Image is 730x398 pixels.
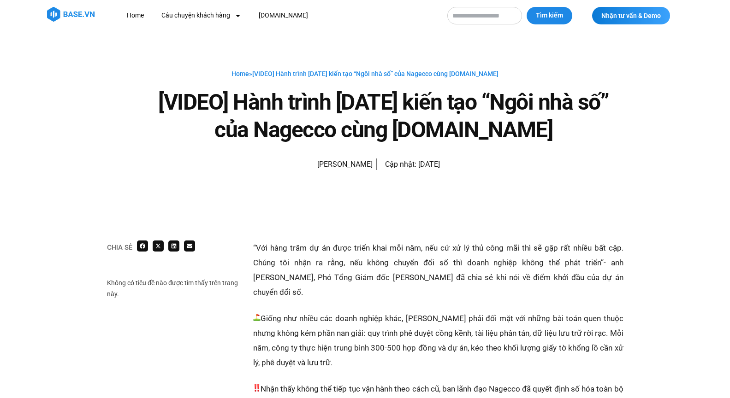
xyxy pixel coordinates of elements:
button: Tìm kiếm [527,7,572,24]
span: Tìm kiếm [536,11,563,20]
a: [DOMAIN_NAME] [252,7,315,24]
nav: Menu [120,7,438,24]
span: [VIDEO] Hành trình [DATE] kiến tạo “Ngôi nhà số” của Nagecco cùng [DOMAIN_NAME] [252,70,499,77]
p: “Với hàng trăm dự án được triển khai mỗi năm, nếu cứ xử lý thủ công mãi thì sẽ gặp rất nhiều bất ... [253,240,623,299]
a: Home [120,7,151,24]
time: [DATE] [418,160,440,169]
span: Nhận tư vấn & Demo [601,12,661,19]
div: Share on facebook [137,240,148,252]
img: ‼ [253,384,261,392]
span: Cập nhật: [385,160,416,169]
div: Share on linkedin [168,240,179,252]
div: Chia sẻ [107,244,132,251]
a: Picture of Đoàn Đức [PERSON_NAME] [291,153,373,176]
span: [PERSON_NAME] [313,158,373,171]
a: Câu chuyện khách hàng [154,7,248,24]
span: » [231,70,499,77]
a: Nhận tư vấn & Demo [592,7,670,24]
a: Home [231,70,249,77]
p: Giống như nhiều các doanh nghiệp khác, [PERSON_NAME] phải đối mặt với những bài toán quen thuộc n... [253,311,623,370]
div: Share on x-twitter [153,240,164,252]
img: ⛳ [253,314,261,321]
div: Không có tiêu đề nào được tìm thấy trên trang này. [107,277,244,299]
div: Share on email [184,240,195,252]
h1: [VIDEO] Hành trình [DATE] kiến tạo “Ngôi nhà số” của Nagecco cùng [DOMAIN_NAME] [144,88,623,144]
